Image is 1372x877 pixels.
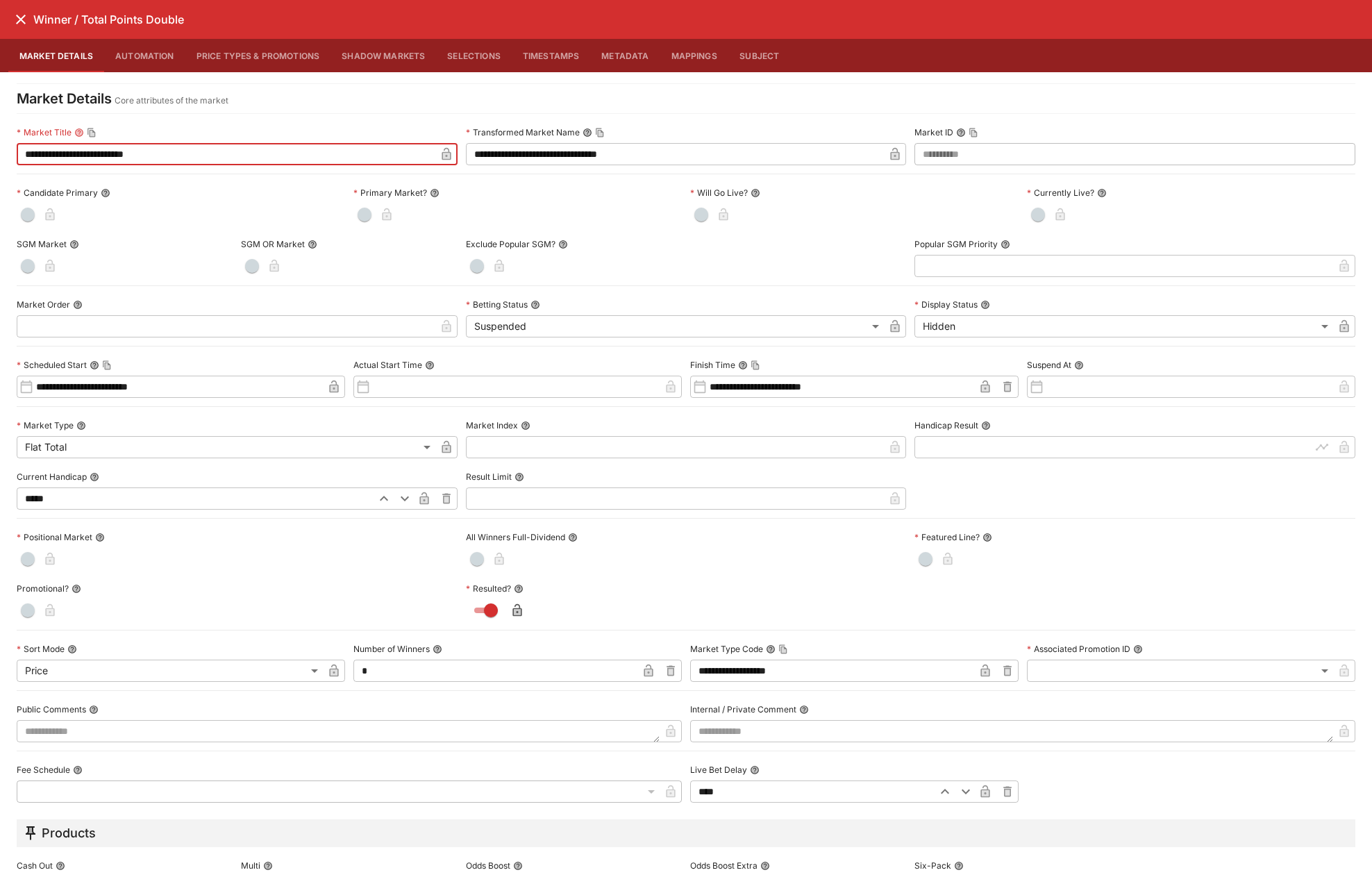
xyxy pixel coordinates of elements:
p: Will Go Live? [690,187,748,199]
p: Primary Market? [353,187,427,199]
p: Odds Boost Extra [690,860,758,871]
p: Popular SGM Priority [914,238,998,250]
button: Market IDCopy To Clipboard [956,128,966,137]
button: Popular SGM Priority [1001,240,1010,249]
div: Price [17,660,323,682]
button: Metadata [590,39,660,72]
button: Handicap Result [981,421,991,431]
p: Market Order [17,299,70,310]
button: Price Types & Promotions [185,39,331,72]
button: Market Details [8,39,104,72]
button: Live Bet Delay [750,765,760,775]
p: Finish Time [690,359,735,371]
button: All Winners Full-Dividend [568,533,578,542]
p: SGM Market [17,238,67,250]
button: Copy To Clipboard [778,644,788,654]
p: Exclude Popular SGM? [466,238,555,250]
p: Market Title [17,126,72,138]
button: Exclude Popular SGM? [558,240,568,249]
button: Display Status [980,300,990,310]
button: Actual Start Time [425,360,435,370]
button: Market Order [73,300,83,310]
p: Market Index [466,419,518,431]
p: Associated Promotion ID [1027,643,1130,655]
button: Copy To Clipboard [969,128,978,137]
p: Public Comments [17,703,86,715]
button: SGM Market [69,240,79,249]
p: Resulted? [466,583,511,594]
p: Odds Boost [466,860,510,871]
p: Cash Out [17,860,53,871]
button: Internal / Private Comment [799,705,809,715]
button: Market Index [521,421,530,431]
button: Multi [263,861,273,871]
button: Market Type [76,421,86,431]
button: Public Comments [89,705,99,715]
button: Finish TimeCopy To Clipboard [738,360,748,370]
p: Currently Live? [1027,187,1094,199]
div: Flat Total [17,436,435,458]
button: close [8,7,33,32]
div: Suspended [466,315,885,337]
button: Result Limit [514,472,524,482]
p: Display Status [914,299,978,310]
button: Copy To Clipboard [751,360,760,370]
button: SGM OR Market [308,240,317,249]
button: Primary Market? [430,188,440,198]
button: Market TitleCopy To Clipboard [74,128,84,137]
p: Result Limit [466,471,512,483]
button: Candidate Primary [101,188,110,198]
p: Positional Market [17,531,92,543]
button: Positional Market [95,533,105,542]
p: Current Handicap [17,471,87,483]
h6: Winner / Total Points Double [33,12,184,27]
p: Live Bet Delay [690,764,747,776]
button: Current Handicap [90,472,99,482]
button: Betting Status [530,300,540,310]
h4: Market Details [17,90,112,108]
button: Timestamps [512,39,591,72]
button: Number of Winners [433,644,442,654]
button: Copy To Clipboard [595,128,605,137]
p: Featured Line? [914,531,980,543]
button: Odds Boost [513,861,523,871]
p: Betting Status [466,299,528,310]
p: Actual Start Time [353,359,422,371]
p: Market ID [914,126,953,138]
p: Scheduled Start [17,359,87,371]
p: Suspend At [1027,359,1071,371]
button: Featured Line? [982,533,992,542]
button: Suspend At [1074,360,1084,370]
button: Shadow Markets [331,39,436,72]
p: Fee Schedule [17,764,70,776]
button: Currently Live? [1097,188,1107,198]
button: Subject [728,39,791,72]
button: Scheduled StartCopy To Clipboard [90,360,99,370]
p: Market Type [17,419,74,431]
p: Market Type Code [690,643,763,655]
p: Number of Winners [353,643,430,655]
p: Six-Pack [914,860,951,871]
p: Transformed Market Name [466,126,580,138]
p: Promotional? [17,583,69,594]
h5: Products [42,825,96,841]
button: Associated Promotion ID [1133,644,1143,654]
button: Transformed Market NameCopy To Clipboard [583,128,592,137]
button: Copy To Clipboard [87,128,97,137]
button: Odds Boost Extra [760,861,770,871]
p: SGM OR Market [241,238,305,250]
button: Promotional? [72,584,81,594]
button: Sort Mode [67,644,77,654]
p: Handicap Result [914,419,978,431]
button: Will Go Live? [751,188,760,198]
div: Hidden [914,315,1333,337]
button: Automation [104,39,185,72]
p: Core attributes of the market [115,94,228,108]
button: Resulted? [514,584,524,594]
button: Selections [436,39,512,72]
button: Cash Out [56,861,65,871]
button: Six-Pack [954,861,964,871]
p: Multi [241,860,260,871]
p: All Winners Full-Dividend [466,531,565,543]
p: Candidate Primary [17,187,98,199]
